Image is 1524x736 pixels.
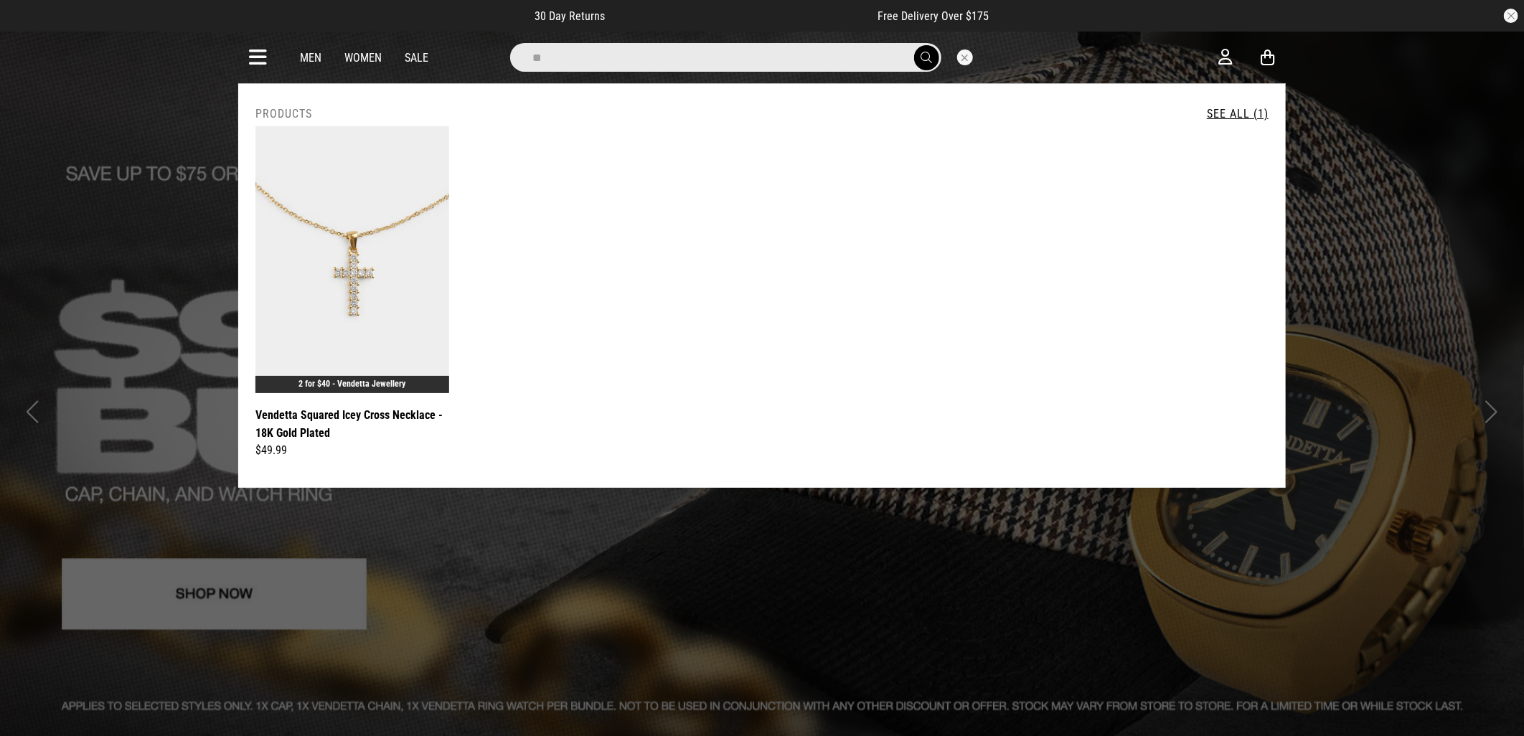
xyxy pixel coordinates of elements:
a: See All (1) [1207,107,1269,121]
a: 2 for $40 - Vendetta Jewellery [299,379,406,389]
button: Open LiveChat chat widget [11,6,55,49]
div: $49.99 [255,442,449,459]
span: Free Delivery Over $175 [878,9,989,23]
a: Women [344,51,382,65]
a: Sale [405,51,428,65]
h2: Products [255,107,312,121]
a: Men [300,51,321,65]
button: Close search [957,49,973,65]
img: Vendetta Squared Icey Cross Necklace - 18k Gold Plated in Gold [255,126,449,393]
iframe: Customer reviews powered by Trustpilot [634,9,850,23]
span: 30 Day Returns [535,9,606,23]
a: Vendetta Squared Icey Cross Necklace - 18K Gold Plated [255,406,449,442]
